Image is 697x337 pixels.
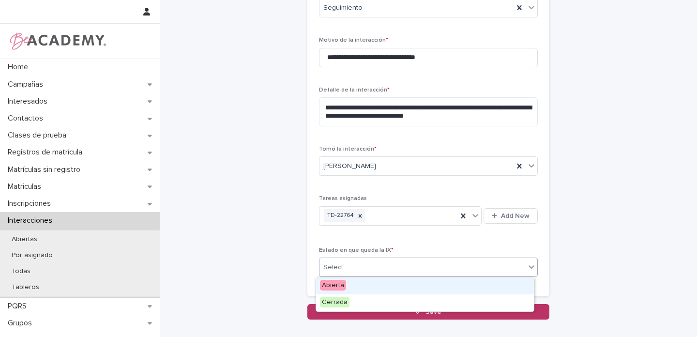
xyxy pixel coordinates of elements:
[324,209,355,222] div: TD-22764
[484,208,538,224] button: Add New
[319,247,394,253] span: Estado en que queda la IX
[4,302,34,311] p: PQRS
[4,62,36,72] p: Home
[307,304,549,320] button: Save
[4,97,55,106] p: Interesados
[425,308,441,315] span: Save
[316,294,534,311] div: Cerrada
[4,148,90,157] p: Registros de matrícula
[319,37,388,43] span: Motivo de la interacción
[4,283,47,291] p: Tableros
[323,161,376,171] span: [PERSON_NAME]
[501,213,530,219] span: Add New
[320,297,349,307] span: Cerrada
[4,199,59,208] p: Inscripciones
[4,114,51,123] p: Contactos
[4,216,60,225] p: Interacciones
[319,196,367,201] span: Tareas asignadas
[4,267,38,276] p: Todas
[4,182,49,191] p: Matriculas
[4,319,40,328] p: Grupos
[4,235,45,244] p: Abiertas
[4,131,74,140] p: Clases de prueba
[316,277,534,294] div: Abierta
[4,80,51,89] p: Campañas
[8,31,107,51] img: WPrjXfSUmiLcdUfaYY4Q
[320,280,346,291] span: Abierta
[323,3,363,13] span: Seguimiento
[319,87,390,93] span: Detalle de la interacción
[4,251,61,260] p: Por asignado
[323,262,348,273] div: Select...
[319,146,377,152] span: Tomó la interacción
[4,165,88,174] p: Matrículas sin registro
